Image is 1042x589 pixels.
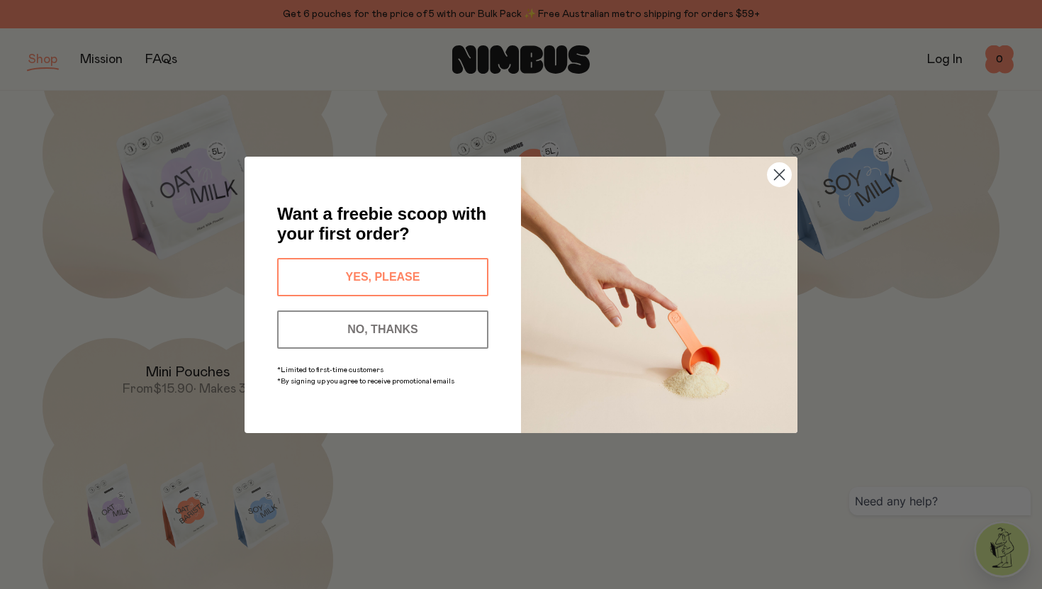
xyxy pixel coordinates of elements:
[277,366,383,374] span: *Limited to first-time customers
[277,378,454,385] span: *By signing up you agree to receive promotional emails
[277,258,488,296] button: YES, PLEASE
[277,310,488,349] button: NO, THANKS
[767,162,792,187] button: Close dialog
[521,157,797,433] img: c0d45117-8e62-4a02-9742-374a5db49d45.jpeg
[277,204,486,243] span: Want a freebie scoop with your first order?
